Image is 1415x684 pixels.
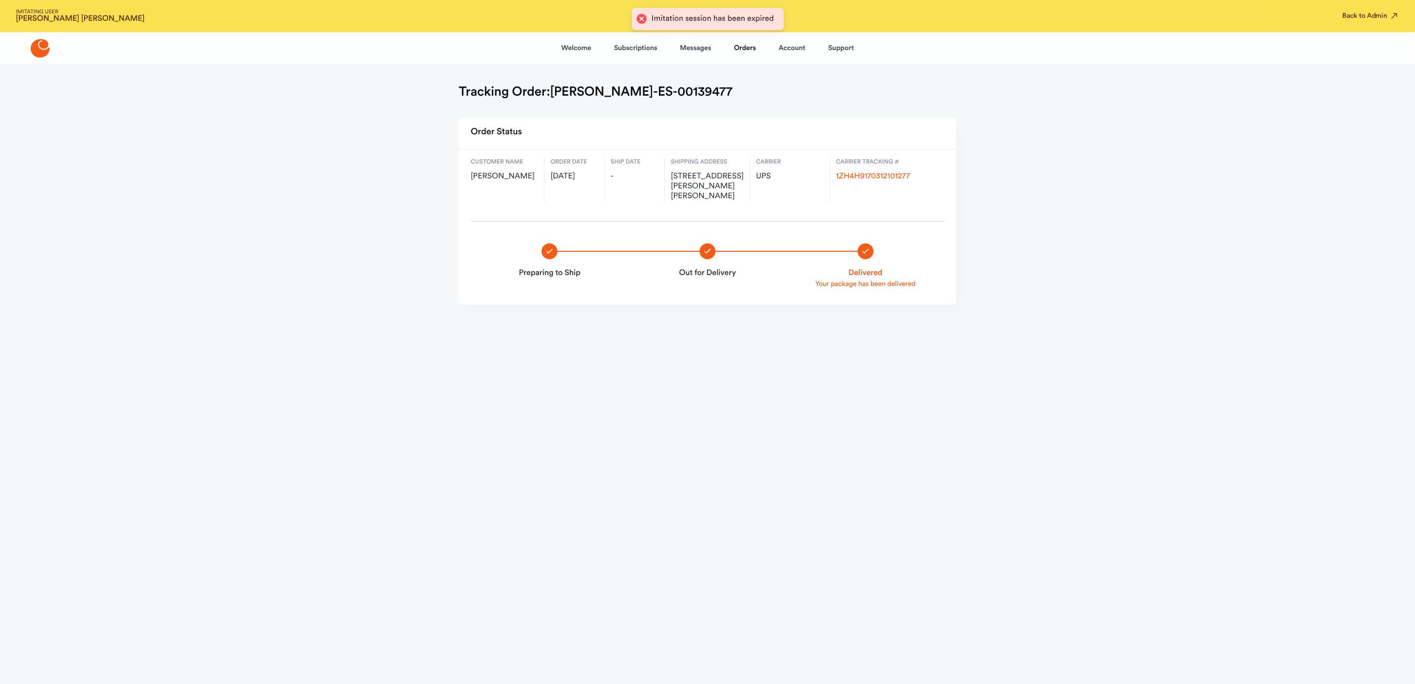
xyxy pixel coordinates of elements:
span: Order date [550,158,598,167]
h1: Tracking Order: [PERSON_NAME]-ES-00139477 [459,84,732,100]
a: Support [828,36,854,60]
a: 1ZH4H9170312101277 [836,172,910,180]
span: [DATE] [550,171,598,181]
strong: Preparing to Ship [483,267,617,279]
span: [PERSON_NAME] [471,171,538,181]
a: Subscriptions [614,36,657,60]
span: - [611,171,658,181]
a: Orders [734,36,756,60]
span: IMITATING USER [16,9,145,15]
strong: Out for Delivery [641,267,775,279]
span: [STREET_ADDRESS][PERSON_NAME][PERSON_NAME] [671,171,744,201]
span: Ship date [611,158,658,167]
span: Carrier Tracking # [836,158,938,167]
div: Imitation session has been expired [652,14,774,24]
h2: Order Status [471,123,522,141]
a: Messages [680,36,711,60]
span: Carrier [756,158,823,167]
strong: [PERSON_NAME] [PERSON_NAME] [16,15,145,23]
span: UPS [756,171,823,181]
a: Account [778,36,805,60]
span: Shipping address [671,158,744,167]
strong: Delivered [798,267,932,279]
button: Back to Admin [1342,11,1399,21]
a: Welcome [561,36,591,60]
p: Your package has been delivered [798,279,932,289]
span: Customer name [471,158,538,167]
